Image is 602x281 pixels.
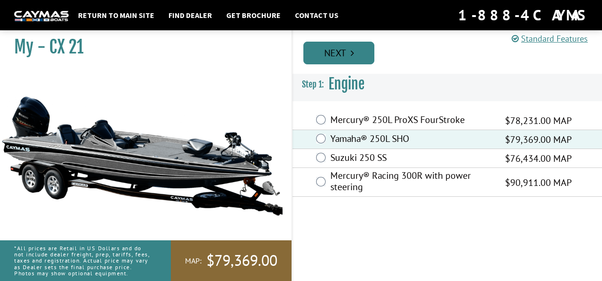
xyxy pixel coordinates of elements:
a: Contact Us [290,9,343,21]
img: white-logo-c9c8dbefe5ff5ceceb0f0178aa75bf4bb51f6bca0971e226c86eb53dfe498488.png [14,11,69,21]
div: 1-888-4CAYMAS [458,5,588,26]
span: $78,231.00 MAP [505,114,572,128]
h1: My - CX 21 [14,36,268,58]
a: Return to main site [73,9,159,21]
h3: Engine [292,67,602,102]
ul: Pagination [301,40,602,64]
a: MAP:$79,369.00 [171,240,292,281]
a: Next [303,42,374,64]
label: Suzuki 250 SS [330,152,493,166]
span: $79,369.00 MAP [505,132,572,147]
label: Mercury® Racing 300R with power steering [330,170,493,195]
a: Find Dealer [164,9,217,21]
a: Standard Features [512,33,588,44]
a: Get Brochure [221,9,285,21]
p: *All prices are Retail in US Dollars and do not include dealer freight, prep, tariffs, fees, taxe... [14,240,150,281]
label: Mercury® 250L ProXS FourStroke [330,114,493,128]
span: $90,911.00 MAP [505,176,572,190]
span: $79,369.00 [206,251,277,271]
span: MAP: [185,256,202,266]
span: $76,434.00 MAP [505,151,572,166]
label: Yamaha® 250L SHO [330,133,493,147]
